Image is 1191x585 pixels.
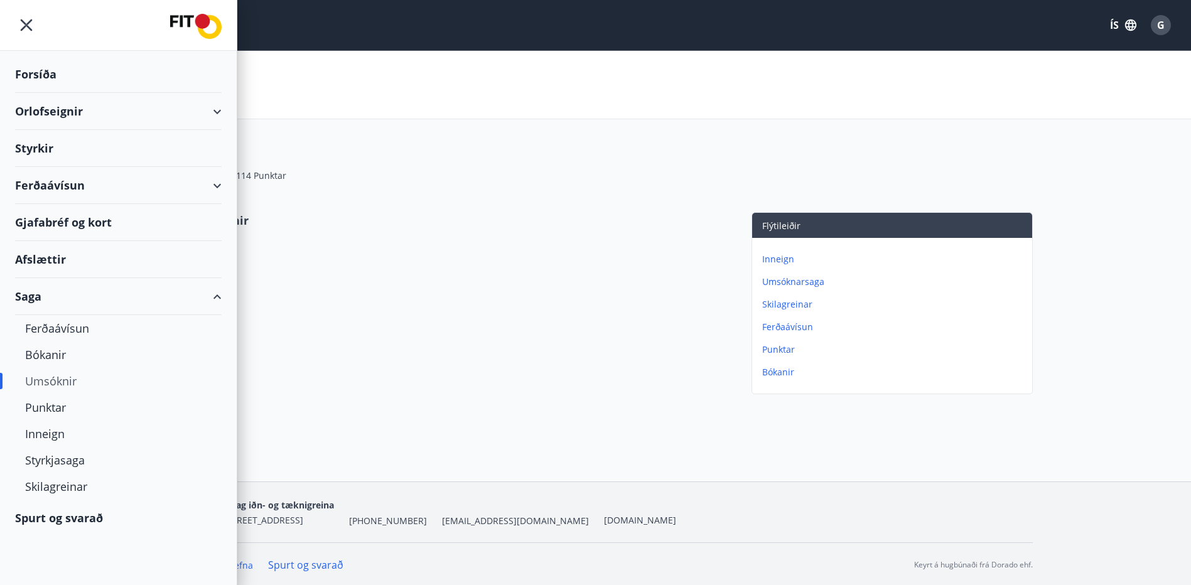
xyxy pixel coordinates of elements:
[25,447,212,473] div: Styrkjasaga
[762,366,1027,378] p: Bókanir
[170,14,222,39] img: union_logo
[604,514,676,526] a: [DOMAIN_NAME]
[25,394,212,421] div: Punktar
[442,515,589,527] span: [EMAIL_ADDRESS][DOMAIN_NAME]
[25,315,212,341] div: Ferðaávísun
[15,204,222,241] div: Gjafabréf og kort
[762,298,1027,311] p: Skilagreinar
[1146,10,1176,40] button: G
[15,167,222,204] div: Ferðaávísun
[15,278,222,315] div: Saga
[15,130,222,167] div: Styrkir
[762,276,1027,288] p: Umsóknarsaga
[236,169,286,182] span: 114 Punktar
[25,341,212,368] div: Bókanir
[914,559,1033,571] p: Keyrt á hugbúnaði frá Dorado ehf.
[15,93,222,130] div: Orlofseignir
[762,253,1027,266] p: Inneign
[15,56,222,93] div: Forsíða
[15,500,222,536] div: Spurt og svarað
[762,220,800,232] span: Flýtileiðir
[25,368,212,394] div: Umsóknir
[268,558,343,572] a: Spurt og svarað
[224,514,303,526] span: [STREET_ADDRESS]
[1157,18,1165,32] span: G
[15,241,222,278] div: Afslættir
[762,343,1027,356] p: Punktar
[224,499,334,511] span: Félag iðn- og tæknigreina
[762,321,1027,333] p: Ferðaávísun
[349,515,427,527] span: [PHONE_NUMBER]
[25,473,212,500] div: Skilagreinar
[25,421,212,447] div: Inneign
[15,14,38,36] button: menu
[1103,14,1143,36] button: ÍS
